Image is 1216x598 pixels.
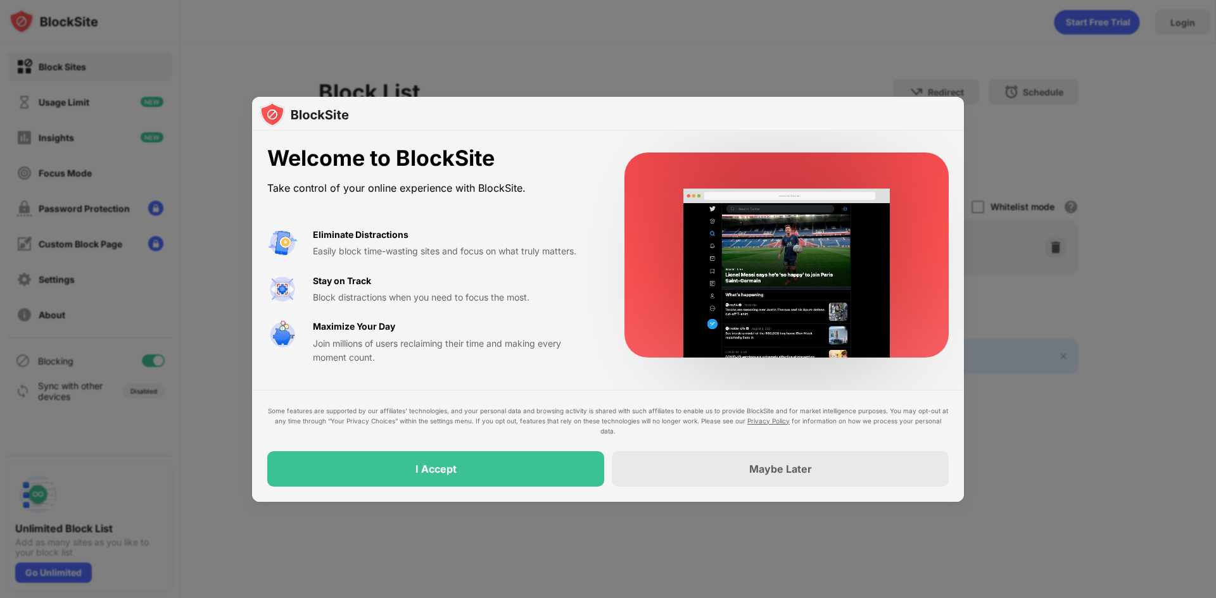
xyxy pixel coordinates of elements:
div: Welcome to BlockSite [267,146,594,171]
div: Join millions of users reclaiming their time and making every moment count. [313,337,594,365]
img: value-focus.svg [267,274,298,304]
div: Eliminate Distractions [313,228,408,242]
div: Take control of your online experience with BlockSite. [267,179,594,197]
img: logo-blocksite.svg [260,102,349,127]
div: Stay on Track [313,274,371,288]
a: Privacy Policy [747,417,790,425]
div: Maximize Your Day [313,320,395,333]
div: Easily block time-wasting sites and focus on what truly matters. [313,244,594,258]
div: I Accept [415,463,457,475]
img: value-safe-time.svg [267,320,298,350]
div: Maybe Later [749,463,812,475]
div: Some features are supported by our affiliates’ technologies, and your personal data and browsing ... [267,406,949,436]
img: value-avoid-distractions.svg [267,228,298,258]
div: Block distractions when you need to focus the most. [313,290,594,304]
